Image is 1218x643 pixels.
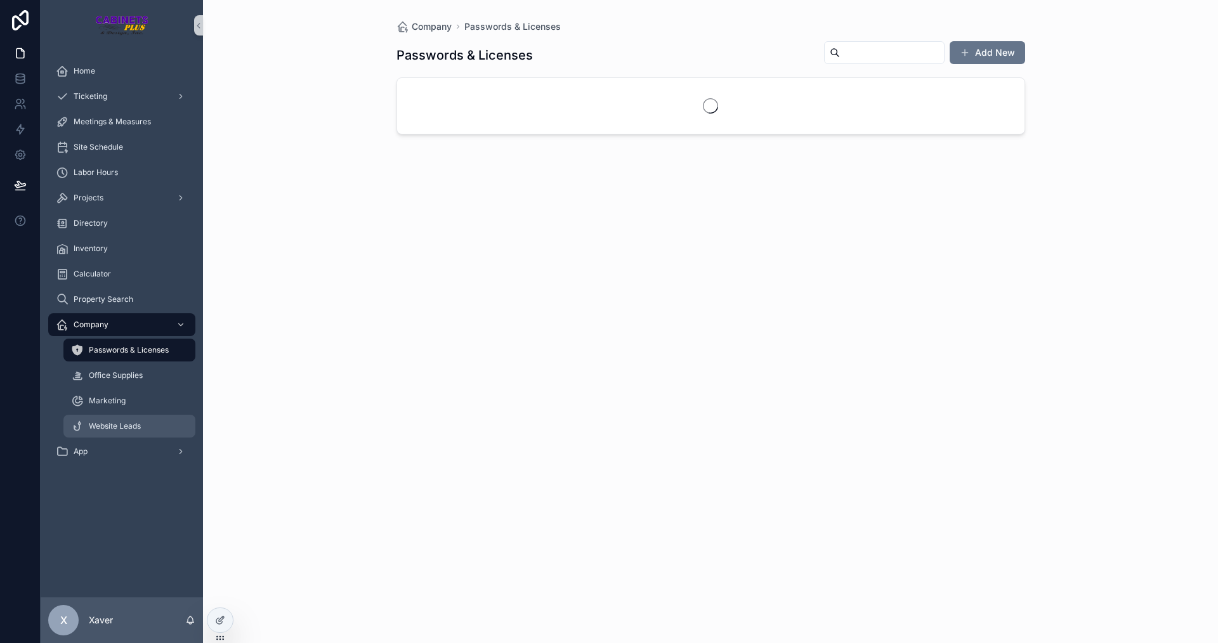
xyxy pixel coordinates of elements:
a: Marketing [63,389,195,412]
img: App logo [95,15,149,36]
span: Home [74,66,95,76]
span: Inventory [74,244,108,254]
span: Company [74,320,108,330]
span: Meetings & Measures [74,117,151,127]
a: App [48,440,195,463]
a: Labor Hours [48,161,195,184]
a: Property Search [48,288,195,311]
a: Passwords & Licenses [464,20,561,33]
span: Property Search [74,294,133,304]
a: Site Schedule [48,136,195,159]
p: Xaver [89,614,113,627]
span: Office Supplies [89,370,143,380]
span: Passwords & Licenses [89,345,169,355]
button: Add New [950,41,1025,64]
div: scrollable content [41,51,203,479]
span: Company [412,20,452,33]
a: Projects [48,186,195,209]
span: Projects [74,193,103,203]
a: Home [48,60,195,82]
a: Passwords & Licenses [63,339,195,361]
span: Labor Hours [74,167,118,178]
span: Site Schedule [74,142,123,152]
a: Directory [48,212,195,235]
span: App [74,446,88,457]
a: Inventory [48,237,195,260]
a: Website Leads [63,415,195,438]
span: Directory [74,218,108,228]
span: Calculator [74,269,111,279]
span: Website Leads [89,421,141,431]
span: Marketing [89,396,126,406]
a: Ticketing [48,85,195,108]
a: Calculator [48,263,195,285]
span: X [60,613,67,628]
h1: Passwords & Licenses [396,46,533,64]
a: Office Supplies [63,364,195,387]
span: Ticketing [74,91,107,101]
a: Company [396,20,452,33]
a: Company [48,313,195,336]
a: Meetings & Measures [48,110,195,133]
